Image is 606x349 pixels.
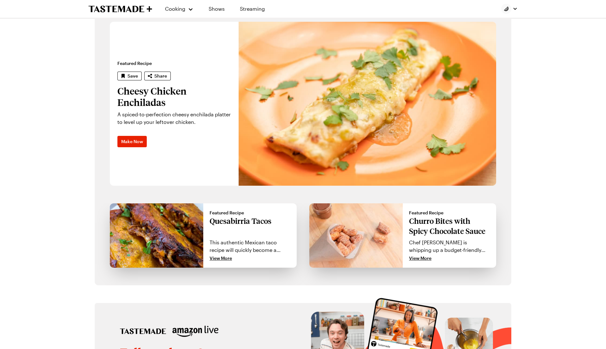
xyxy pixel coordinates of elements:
[409,255,431,261] span: View More
[210,216,290,236] p: Quesabirria Tacos
[154,73,167,79] span: Share
[110,203,203,268] img: Quesabirria Tacos
[309,203,403,268] img: Churro Bites with Spicy Chocolate Sauce
[409,239,490,254] p: Chef [PERSON_NAME] is whipping up a budget-friendly ballpark classic: churros! His version of the...
[409,210,490,216] span: Featured Recipe
[117,136,147,147] a: Make Now
[210,255,232,261] span: View More
[128,73,138,79] span: Save
[210,239,290,254] p: This authentic Mexican taco recipe will quickly become a weeknight dinner staple. Tender braised ...
[165,1,193,16] button: Cooking
[501,4,518,14] button: Profile picture
[88,5,152,13] a: To Tastemade Home Page
[120,326,166,337] img: tastemade
[144,72,171,80] button: Share
[117,72,142,80] button: Save recipe
[121,138,143,145] span: Make Now
[210,210,290,216] span: Featured Recipe
[501,4,511,14] img: Profile picture
[165,6,185,12] span: Cooking
[309,203,496,268] a: Featured RecipeChurro Bites with Spicy Chocolate SauceChef [PERSON_NAME] is whipping up a budget-...
[172,326,218,337] img: amazon live
[409,216,490,236] p: Churro Bites with Spicy Chocolate Sauce
[110,203,297,268] a: Featured RecipeQuesabirria TacosThis authentic Mexican taco recipe will quickly become a weeknigh...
